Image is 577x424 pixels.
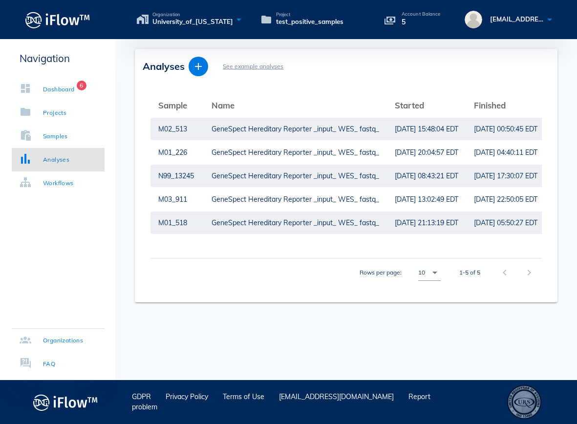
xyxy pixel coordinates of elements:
[152,17,233,27] span: University_of_[US_STATE]
[152,12,233,17] span: Organization
[158,118,196,140] a: M02_513
[474,212,537,234] a: [DATE] 05:50:27 EDT
[158,188,196,211] a: M03_911
[43,131,68,141] div: Samples
[43,85,75,94] div: Dashboard
[276,17,343,27] span: test_positive_samples
[418,268,425,277] div: 10
[474,141,537,164] a: [DATE] 04:40:11 EDT
[402,17,441,27] p: 5
[158,165,196,187] a: N99_13245
[43,178,74,188] div: Workflows
[212,118,379,140] a: GeneSpect Hereditary Reporter _input_ WES_ fastq_
[395,165,458,187] a: [DATE] 08:43:21 EDT
[43,359,55,369] div: FAQ
[395,118,458,140] a: [DATE] 15:48:04 EDT
[223,392,264,401] a: Terms of Use
[212,212,379,234] a: GeneSpect Hereditary Reporter _input_ WES_ fastq_
[212,141,379,164] a: GeneSpect Hereditary Reporter _input_ WES_ fastq_
[387,94,466,117] th: Started: Not sorted. Activate to sort ascending.
[43,108,66,118] div: Projects
[276,12,343,17] span: Project
[395,212,458,234] a: [DATE] 21:13:19 EDT
[474,118,537,140] a: [DATE] 00:50:45 EDT
[507,385,541,419] div: ISO 13485 – Quality Management System
[395,100,424,110] span: Started
[132,392,151,401] a: GDPR
[466,94,545,117] th: Finished: Not sorted. Activate to sort ascending.
[279,392,394,401] a: [EMAIL_ADDRESS][DOMAIN_NAME]
[212,165,379,187] a: GeneSpect Hereditary Reporter _input_ WES_ fastq_
[418,265,441,280] div: 10Rows per page:
[77,81,86,90] span: Badge
[158,212,196,234] a: M01_518
[465,11,482,28] img: avatar.16069ca8.svg
[402,12,441,17] p: Account Balance
[474,188,537,211] a: [DATE] 22:50:05 EDT
[33,391,98,413] img: logo
[43,336,83,345] div: Organizations
[474,100,506,110] span: Finished
[212,188,379,211] a: GeneSpect Hereditary Reporter _input_ WES_ fastq_
[212,100,235,110] span: Name
[150,94,204,117] th: Sample: Not sorted. Activate to sort ascending.
[143,60,185,72] span: Analyses
[395,188,458,211] a: [DATE] 13:02:49 EDT
[395,141,458,164] a: [DATE] 20:04:57 EDT
[43,155,69,165] div: Analyses
[474,165,537,187] a: [DATE] 17:30:07 EDT
[223,63,283,70] a: See example analyses
[360,258,441,287] div: Rows per page:
[166,392,208,401] a: Privacy Policy
[459,268,480,277] div: 1-5 of 5
[204,94,387,117] th: Name: Not sorted. Activate to sort ascending.
[158,141,196,164] a: M01_226
[158,100,187,110] span: Sample
[12,51,105,66] p: Navigation
[429,267,441,278] i: arrow_drop_down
